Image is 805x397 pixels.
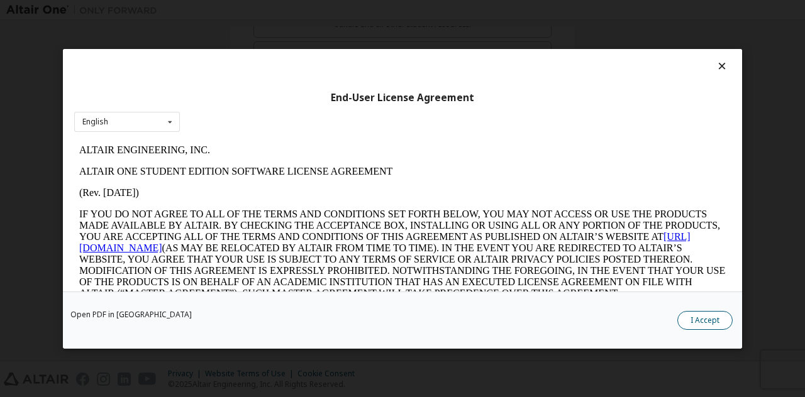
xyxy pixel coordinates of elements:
[5,48,652,59] p: (Rev. [DATE])
[82,118,108,126] div: English
[677,310,733,329] button: I Accept
[5,69,652,160] p: IF YOU DO NOT AGREE TO ALL OF THE TERMS AND CONDITIONS SET FORTH BELOW, YOU MAY NOT ACCESS OR USE...
[5,5,652,16] p: ALTAIR ENGINEERING, INC.
[5,170,652,215] p: This Altair One Student Edition Software License Agreement (“Agreement”) is between Altair Engine...
[74,91,731,104] div: End-User License Agreement
[5,26,652,38] p: ALTAIR ONE STUDENT EDITION SOFTWARE LICENSE AGREEMENT
[70,310,192,318] a: Open PDF in [GEOGRAPHIC_DATA]
[5,92,616,114] a: [URL][DOMAIN_NAME]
